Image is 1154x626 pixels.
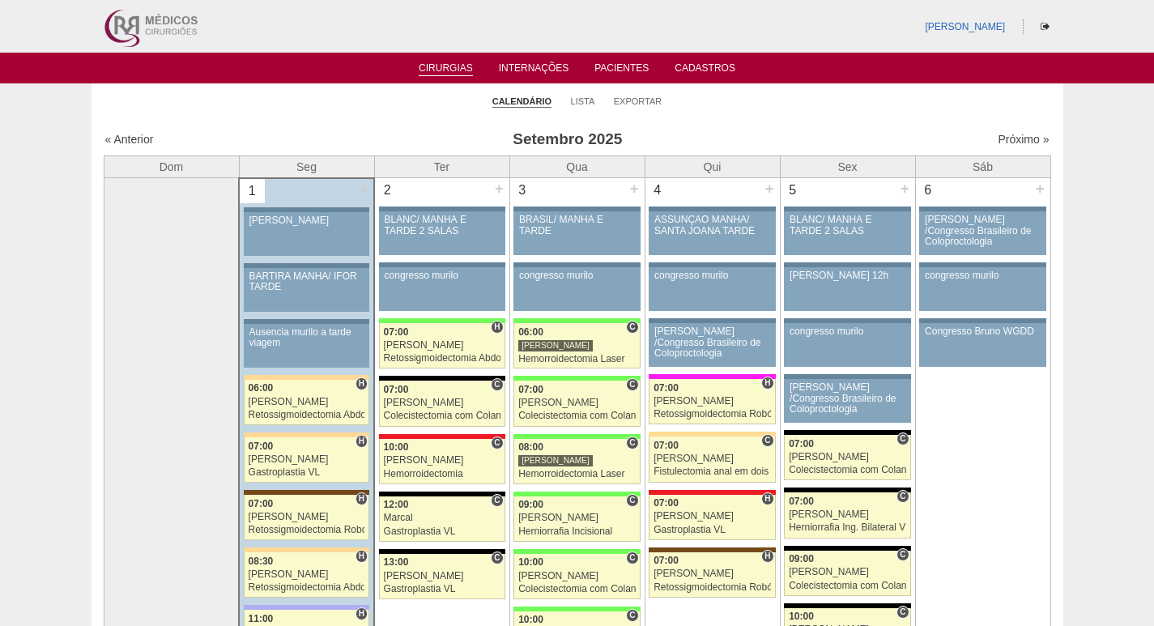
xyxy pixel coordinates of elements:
[518,384,543,395] span: 07:00
[331,128,803,151] h3: Setembro 2025
[925,270,1041,281] div: congresso murilo
[249,271,364,292] div: BARTIRA MANHÃ/ IFOR TARDE
[654,326,770,359] div: [PERSON_NAME] /Congresso Brasileiro de Coloproctologia
[384,455,500,466] div: [PERSON_NAME]
[896,432,909,445] span: Consultório
[649,323,775,367] a: [PERSON_NAME] /Congresso Brasileiro de Coloproctologia
[916,178,941,202] div: 6
[784,374,910,379] div: Key: Aviso
[513,554,640,599] a: C 10:00 [PERSON_NAME] Colecistectomia com Colangiografia VL
[384,499,409,510] span: 12:00
[594,62,649,79] a: Pacientes
[649,432,775,436] div: Key: Bartira
[649,552,775,598] a: H 07:00 [PERSON_NAME] Retossigmoidectomia Robótica
[896,490,909,503] span: Consultório
[513,323,640,368] a: C 06:00 [PERSON_NAME] Hemorroidectomia Laser
[379,439,505,484] a: C 10:00 [PERSON_NAME] Hemorroidectomia
[626,321,638,334] span: Consultório
[249,512,365,522] div: [PERSON_NAME]
[249,410,365,420] div: Retossigmoidectomia Abdominal VL
[789,581,906,591] div: Colecistectomia com Colangiografia VL
[518,469,636,479] div: Hemorroidectomia Laser
[249,467,365,478] div: Gastroplastia VL
[513,549,640,554] div: Key: Brasil
[249,498,274,509] span: 07:00
[384,513,500,523] div: Marcal
[919,318,1045,323] div: Key: Aviso
[518,326,543,338] span: 06:00
[244,437,369,483] a: H 07:00 [PERSON_NAME] Gastroplastia VL
[614,96,662,107] a: Exportar
[654,582,771,593] div: Retossigmoidectomia Robótica
[244,207,369,212] div: Key: Aviso
[784,262,910,267] div: Key: Aviso
[513,267,640,311] a: congresso murilo
[1041,22,1050,32] i: Sair
[654,569,771,579] div: [PERSON_NAME]
[492,178,506,199] div: +
[896,606,909,619] span: Consultório
[784,435,910,480] a: C 07:00 [PERSON_NAME] Colecistectomia com Colangiografia VL
[379,267,505,311] a: congresso murilo
[385,270,500,281] div: congresso murilo
[356,550,368,563] span: Hospital
[645,178,671,202] div: 4
[518,339,593,351] div: [PERSON_NAME]
[384,469,500,479] div: Hemorroidectomia
[925,215,1041,247] div: [PERSON_NAME] /Congresso Brasileiro de Coloproctologia
[789,567,906,577] div: [PERSON_NAME]
[374,155,509,178] th: Ter
[518,441,543,453] span: 08:00
[626,609,638,622] span: Consultório
[356,492,368,505] span: Hospital
[492,96,551,108] a: Calendário
[654,497,679,509] span: 07:00
[789,509,906,520] div: [PERSON_NAME]
[244,547,369,552] div: Key: Bartira
[519,215,635,236] div: BRASIL/ MANHÃ E TARDE
[356,179,370,200] div: +
[249,215,364,226] div: [PERSON_NAME]
[491,494,503,507] span: Consultório
[379,434,505,439] div: Key: Assunção
[645,155,780,178] th: Qui
[790,326,905,337] div: congresso murilo
[654,440,679,451] span: 07:00
[626,436,638,449] span: Consultório
[379,262,505,267] div: Key: Aviso
[379,554,505,599] a: C 13:00 [PERSON_NAME] Gastroplastia VL
[379,318,505,323] div: Key: Brasil
[784,379,910,423] a: [PERSON_NAME] /Congresso Brasileiro de Coloproctologia
[784,546,910,551] div: Key: Blanc
[518,513,636,523] div: [PERSON_NAME]
[919,323,1045,367] a: Congresso Bruno WGDD
[244,319,369,324] div: Key: Aviso
[649,262,775,267] div: Key: Aviso
[784,323,910,367] a: congresso murilo
[784,267,910,311] a: [PERSON_NAME] 12h
[780,155,915,178] th: Sex
[249,613,274,624] span: 11:00
[513,318,640,323] div: Key: Brasil
[244,552,369,598] a: H 08:30 [PERSON_NAME] Retossigmoidectomia Abdominal VL
[654,511,771,522] div: [PERSON_NAME]
[356,377,368,390] span: Hospital
[626,494,638,507] span: Consultório
[249,569,365,580] div: [PERSON_NAME]
[379,376,505,381] div: Key: Blanc
[239,155,374,178] th: Seg
[654,555,679,566] span: 07:00
[244,263,369,268] div: Key: Aviso
[626,551,638,564] span: Consultório
[510,178,535,202] div: 3
[519,270,635,281] div: congresso murilo
[919,267,1045,311] a: congresso murilo
[790,270,905,281] div: [PERSON_NAME] 12h
[925,326,1041,337] div: Congresso Bruno WGDD
[249,441,274,452] span: 07:00
[915,155,1050,178] th: Sáb
[761,377,773,390] span: Hospital
[649,490,775,495] div: Key: Assunção
[105,133,154,146] a: « Anterior
[649,374,775,379] div: Key: Pro Matre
